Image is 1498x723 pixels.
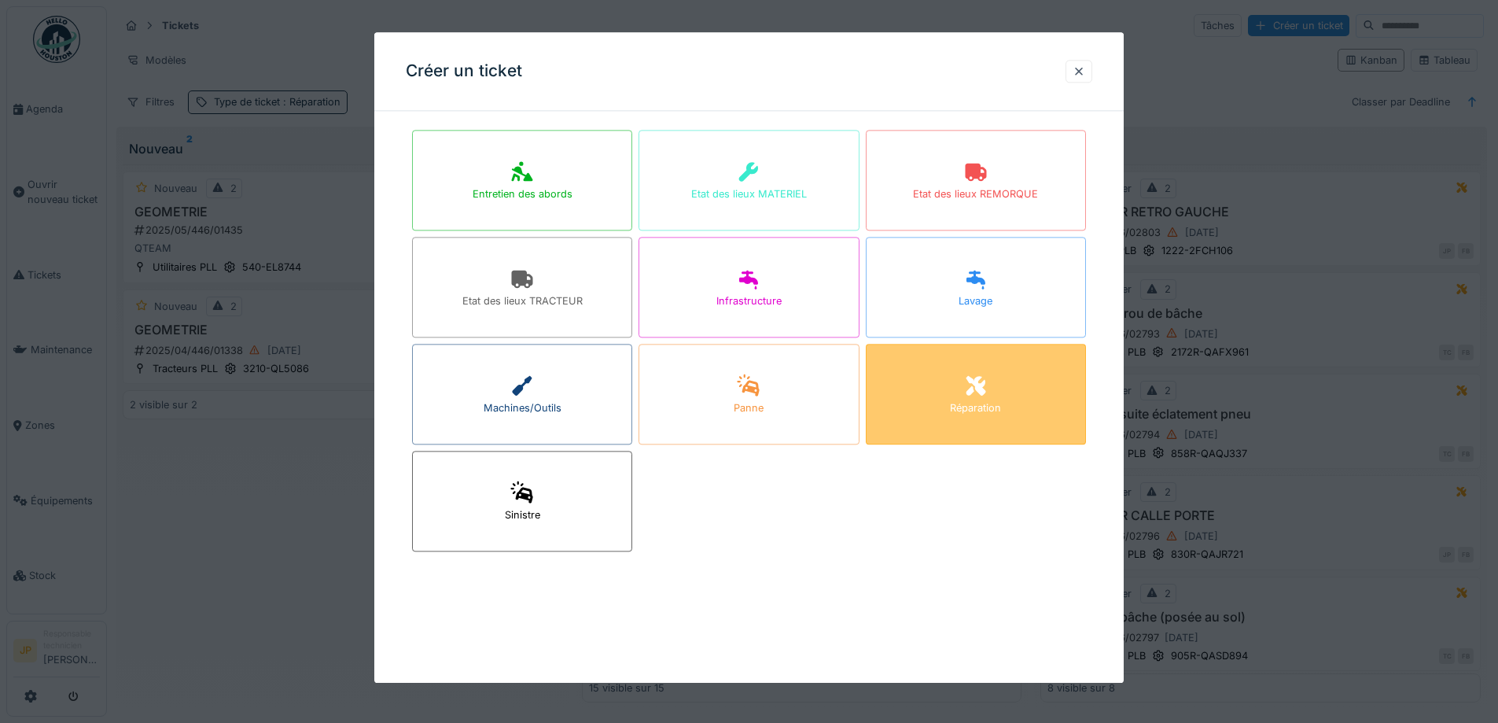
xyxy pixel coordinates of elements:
[462,294,583,309] div: Etat des lieux TRACTEUR
[484,401,561,416] div: Machines/Outils
[716,294,782,309] div: Infrastructure
[950,401,1001,416] div: Réparation
[473,187,572,202] div: Entretien des abords
[734,401,764,416] div: Panne
[406,61,522,81] h3: Créer un ticket
[691,187,807,202] div: Etat des lieux MATERIEL
[959,294,992,309] div: Lavage
[505,508,540,523] div: Sinistre
[913,187,1038,202] div: Etat des lieux REMORQUE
